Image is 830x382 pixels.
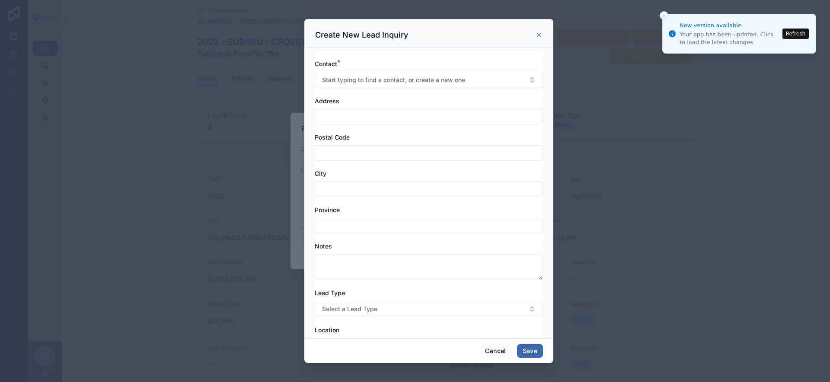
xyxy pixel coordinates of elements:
span: Select a Lead Type [322,305,377,313]
button: Cancel [479,344,511,358]
button: Select Button [315,301,543,317]
span: Notes [315,242,332,250]
span: Location [315,326,339,334]
div: New version available [680,21,780,30]
button: Select Button [315,338,543,354]
button: Select Button [315,72,543,88]
span: Start typing to find a contact, or create a new one [322,76,465,84]
div: Your app has been updated. Click to load the latest changes [680,31,780,46]
span: Lead Type [315,289,345,296]
span: Address [315,97,339,105]
button: Close toast [660,11,668,20]
button: Refresh [782,29,809,39]
span: City [315,170,326,177]
button: Save [517,344,543,358]
span: Contact [315,60,337,67]
h3: Create New Lead Inquiry [315,30,408,40]
span: Postal Code [315,134,350,141]
span: Province [315,206,340,213]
